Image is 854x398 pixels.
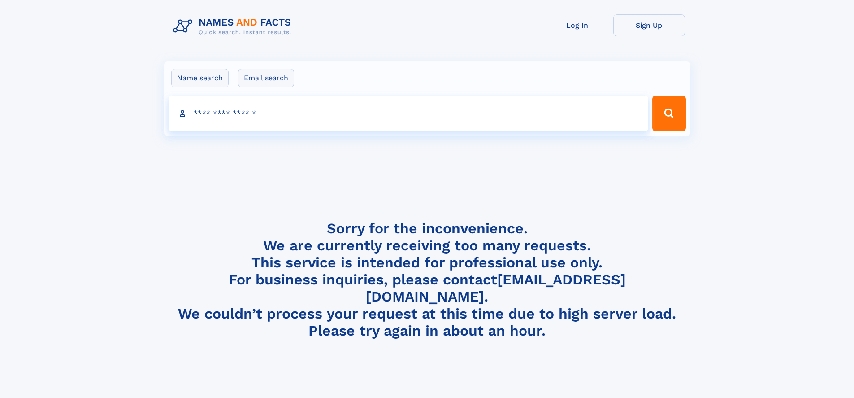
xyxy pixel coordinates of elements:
[652,96,685,131] button: Search Button
[542,14,613,36] a: Log In
[613,14,685,36] a: Sign Up
[238,69,294,87] label: Email search
[366,271,626,305] a: [EMAIL_ADDRESS][DOMAIN_NAME]
[169,220,685,340] h4: Sorry for the inconvenience. We are currently receiving too many requests. This service is intend...
[169,14,299,39] img: Logo Names and Facts
[169,96,649,131] input: search input
[171,69,229,87] label: Name search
